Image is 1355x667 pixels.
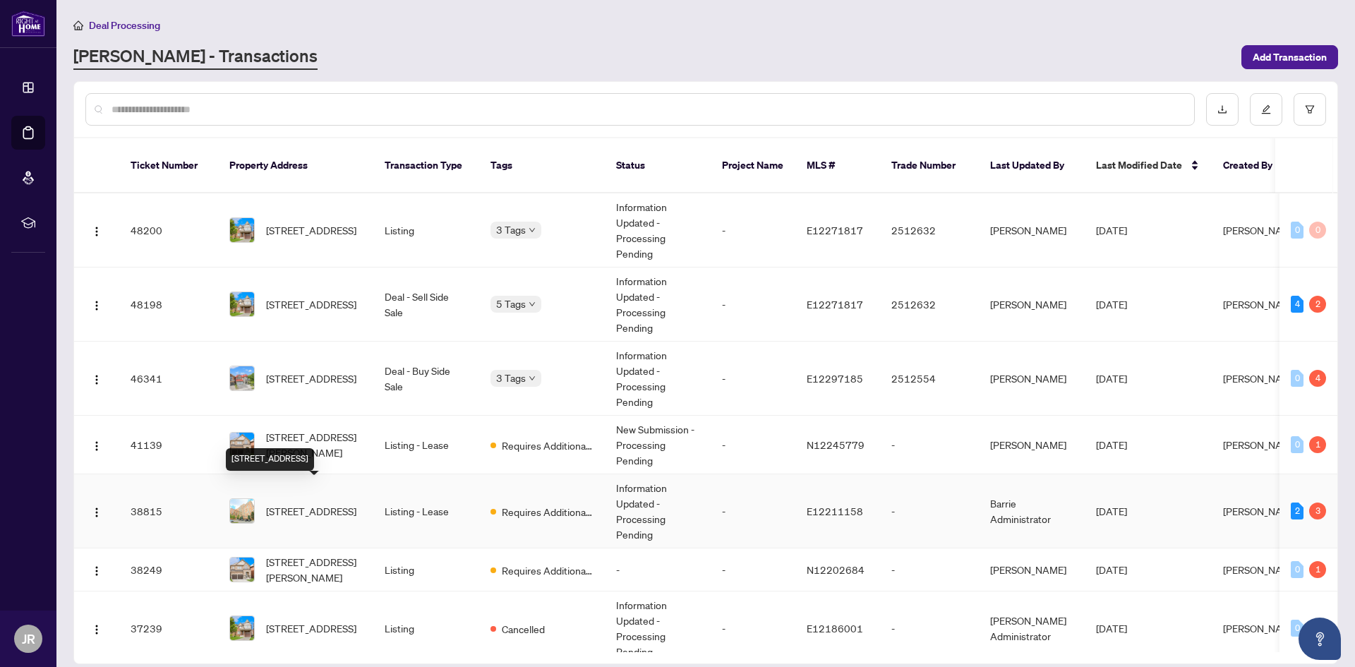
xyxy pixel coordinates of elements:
div: 4 [1309,370,1326,387]
button: Logo [85,219,108,241]
span: [DATE] [1096,224,1127,236]
span: [PERSON_NAME] [1223,622,1299,635]
span: download [1217,104,1227,114]
td: - [711,193,795,268]
img: thumbnail-img [230,218,254,242]
td: - [711,591,795,666]
img: thumbnail-img [230,616,254,640]
span: [PERSON_NAME] [1223,224,1299,236]
span: down [529,301,536,308]
td: - [711,416,795,474]
td: Information Updated - Processing Pending [605,591,711,666]
img: Logo [91,226,102,237]
th: Tags [479,138,605,193]
span: [DATE] [1096,438,1127,451]
td: - [880,591,979,666]
th: Property Address [218,138,373,193]
td: - [880,548,979,591]
span: E12211158 [807,505,863,517]
span: E12271817 [807,224,863,236]
span: [PERSON_NAME] [1223,563,1299,576]
img: thumbnail-img [230,499,254,523]
th: Last Updated By [979,138,1085,193]
span: 5 Tags [496,296,526,312]
td: 37239 [119,591,218,666]
span: Deal Processing [89,19,160,32]
div: 4 [1291,296,1303,313]
div: 1 [1309,436,1326,453]
span: [DATE] [1096,298,1127,311]
span: E12297185 [807,372,863,385]
button: Logo [85,367,108,390]
span: edit [1261,104,1271,114]
span: [PERSON_NAME] [1223,438,1299,451]
td: 41139 [119,416,218,474]
td: - [711,268,795,342]
img: Logo [91,565,102,577]
td: Barrie Administrator [979,474,1085,548]
td: - [605,548,711,591]
div: 0 [1291,561,1303,578]
td: Listing - Lease [373,474,479,548]
th: MLS # [795,138,880,193]
td: Listing [373,193,479,268]
td: 2512632 [880,193,979,268]
button: Open asap [1299,618,1341,660]
button: Logo [85,500,108,522]
span: [STREET_ADDRESS][PERSON_NAME] [266,554,362,585]
th: Status [605,138,711,193]
a: [PERSON_NAME] - Transactions [73,44,318,70]
img: Logo [91,374,102,385]
span: [STREET_ADDRESS][PERSON_NAME] [266,429,362,460]
button: filter [1294,93,1326,126]
td: - [880,474,979,548]
span: Cancelled [502,621,545,637]
span: Last Modified Date [1096,157,1182,173]
span: Requires Additional Docs [502,438,594,453]
img: thumbnail-img [230,558,254,582]
button: Logo [85,558,108,581]
div: 2 [1291,503,1303,519]
div: [STREET_ADDRESS] [226,448,314,471]
div: 0 [1291,620,1303,637]
span: JR [22,629,35,649]
img: thumbnail-img [230,433,254,457]
span: [DATE] [1096,622,1127,635]
img: thumbnail-img [230,292,254,316]
span: [STREET_ADDRESS] [266,371,356,386]
img: Logo [91,507,102,518]
div: 2 [1309,296,1326,313]
span: [DATE] [1096,372,1127,385]
div: 0 [1291,436,1303,453]
img: thumbnail-img [230,366,254,390]
button: Logo [85,433,108,456]
td: 38249 [119,548,218,591]
th: Created By [1212,138,1296,193]
span: [STREET_ADDRESS] [266,503,356,519]
button: download [1206,93,1239,126]
td: - [711,474,795,548]
td: 2512632 [880,268,979,342]
span: Requires Additional Docs [502,504,594,519]
td: Listing [373,591,479,666]
th: Trade Number [880,138,979,193]
span: E12271817 [807,298,863,311]
td: Information Updated - Processing Pending [605,474,711,548]
td: 48200 [119,193,218,268]
span: [PERSON_NAME] [1223,505,1299,517]
td: 38815 [119,474,218,548]
th: Ticket Number [119,138,218,193]
div: 0 [1291,222,1303,239]
button: Add Transaction [1241,45,1338,69]
button: edit [1250,93,1282,126]
img: Logo [91,624,102,635]
span: down [529,227,536,234]
td: 48198 [119,268,218,342]
th: Transaction Type [373,138,479,193]
img: Logo [91,300,102,311]
span: [DATE] [1096,505,1127,517]
span: 3 Tags [496,370,526,386]
td: [PERSON_NAME] [979,342,1085,416]
div: 0 [1291,370,1303,387]
span: Add Transaction [1253,46,1327,68]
